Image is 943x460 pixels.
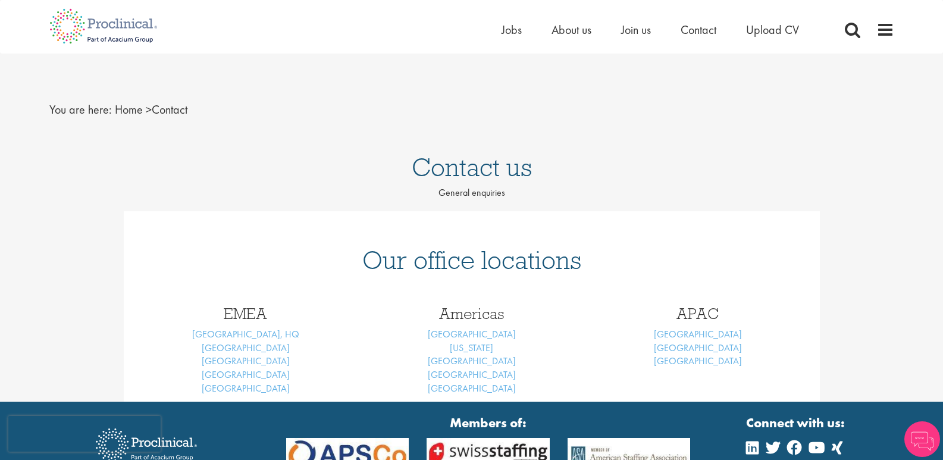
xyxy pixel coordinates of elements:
strong: Members of: [286,414,691,432]
a: [US_STATE] [450,342,493,354]
a: [GEOGRAPHIC_DATA] [654,342,742,354]
a: [GEOGRAPHIC_DATA] [654,355,742,367]
a: [GEOGRAPHIC_DATA] [654,328,742,340]
a: About us [552,22,591,37]
a: Join us [621,22,651,37]
a: [GEOGRAPHIC_DATA] [428,355,516,367]
span: Contact [115,102,187,117]
a: Contact [681,22,716,37]
a: [GEOGRAPHIC_DATA] [202,355,290,367]
iframe: reCAPTCHA [8,416,161,452]
a: [GEOGRAPHIC_DATA] [428,328,516,340]
a: [GEOGRAPHIC_DATA] [202,342,290,354]
img: Chatbot [904,421,940,457]
h1: Our office locations [142,247,802,273]
h3: APAC [594,306,802,321]
span: You are here: [49,102,112,117]
a: breadcrumb link to Home [115,102,143,117]
a: [GEOGRAPHIC_DATA] [428,382,516,395]
a: [GEOGRAPHIC_DATA] [202,382,290,395]
a: Jobs [502,22,522,37]
span: > [146,102,152,117]
a: [GEOGRAPHIC_DATA] [202,368,290,381]
h3: EMEA [142,306,350,321]
a: Upload CV [746,22,799,37]
h3: Americas [368,306,576,321]
a: [GEOGRAPHIC_DATA], HQ [192,328,299,340]
strong: Connect with us: [746,414,847,432]
a: [GEOGRAPHIC_DATA] [428,368,516,381]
